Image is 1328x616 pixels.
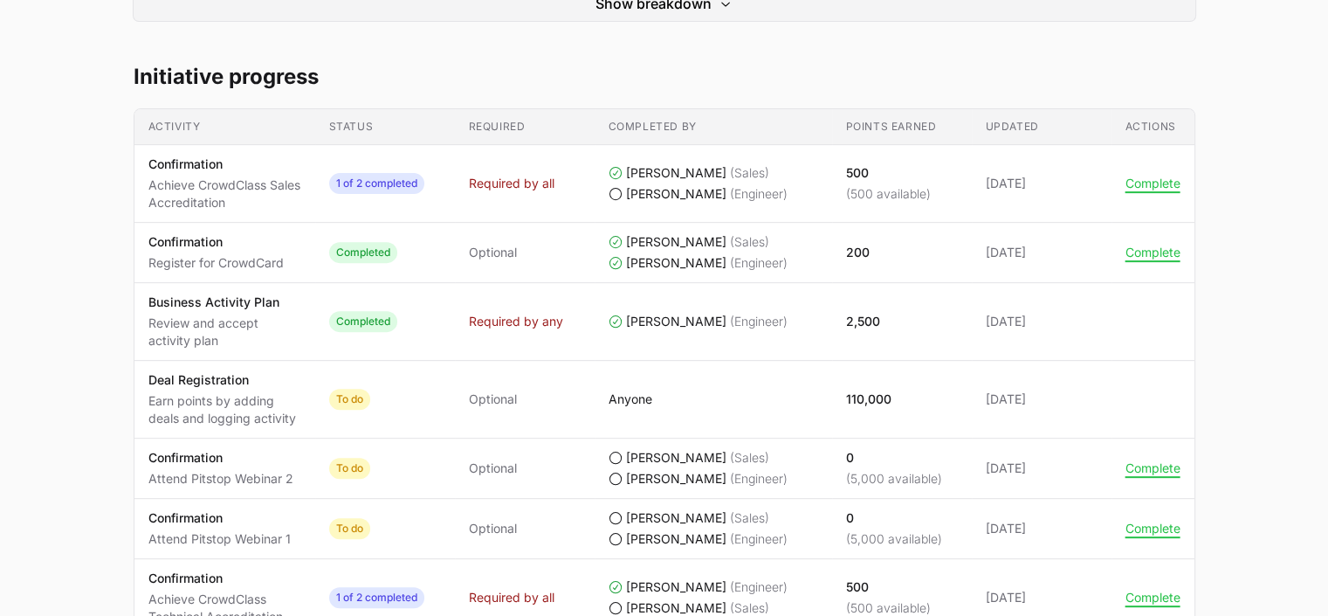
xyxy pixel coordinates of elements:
[455,109,595,145] th: Required
[730,313,788,330] span: (Engineer)
[846,164,931,182] p: 500
[832,109,972,145] th: Points earned
[148,392,301,427] p: Earn points by adding deals and logging activity
[846,244,870,261] p: 200
[1125,460,1180,476] button: Complete
[626,233,726,251] span: [PERSON_NAME]
[986,244,1097,261] span: [DATE]
[730,578,788,596] span: (Engineer)
[469,313,563,330] span: Required by any
[626,313,726,330] span: [PERSON_NAME]
[469,244,517,261] span: Optional
[730,470,788,488] span: (Engineer)
[730,233,769,251] span: (Sales)
[1125,245,1180,260] button: Complete
[986,589,1097,606] span: [DATE]
[846,185,931,203] p: (500 available)
[1125,590,1180,606] button: Complete
[148,570,301,587] p: Confirmation
[1125,176,1180,191] button: Complete
[469,589,554,606] span: Required by all
[134,109,315,145] th: Activity
[469,460,517,477] span: Optional
[846,313,880,330] p: 2,500
[1111,109,1194,145] th: Actions
[730,530,788,548] span: (Engineer)
[986,175,1097,192] span: [DATE]
[846,530,942,548] p: (5,000 available)
[148,371,301,389] p: Deal Registration
[730,449,769,467] span: (Sales)
[148,294,301,311] p: Business Activity Plan
[986,520,1097,537] span: [DATE]
[986,391,1097,408] span: [DATE]
[730,185,788,203] span: (Engineer)
[148,233,284,251] p: Confirmation
[846,470,942,488] p: (5,000 available)
[148,254,284,272] p: Register for CrowdCard
[626,578,726,596] span: [PERSON_NAME]
[134,63,1195,91] h2: Initiative progress
[846,509,942,527] p: 0
[148,449,293,467] p: Confirmation
[626,470,726,488] span: [PERSON_NAME]
[730,254,788,272] span: (Engineer)
[730,509,769,527] span: (Sales)
[626,254,726,272] span: [PERSON_NAME]
[846,578,931,596] p: 500
[626,449,726,467] span: [PERSON_NAME]
[469,391,517,408] span: Optional
[846,449,942,467] p: 0
[609,391,652,408] p: Anyone
[148,176,301,211] p: Achieve CrowdClass Sales Accreditation
[986,313,1097,330] span: [DATE]
[626,509,726,527] span: [PERSON_NAME]
[148,315,301,350] p: Review and accept activity plan
[846,391,891,408] p: 110,000
[469,520,517,537] span: Optional
[626,164,726,182] span: [PERSON_NAME]
[469,175,554,192] span: Required by all
[595,109,832,145] th: Completed by
[148,470,293,488] p: Attend Pitstop Webinar 2
[972,109,1111,145] th: Updated
[626,185,726,203] span: [PERSON_NAME]
[148,509,291,527] p: Confirmation
[626,530,726,548] span: [PERSON_NAME]
[148,156,301,173] p: Confirmation
[730,164,769,182] span: (Sales)
[315,109,455,145] th: Status
[1125,521,1180,536] button: Complete
[986,460,1097,477] span: [DATE]
[148,530,291,548] p: Attend Pitstop Webinar 1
